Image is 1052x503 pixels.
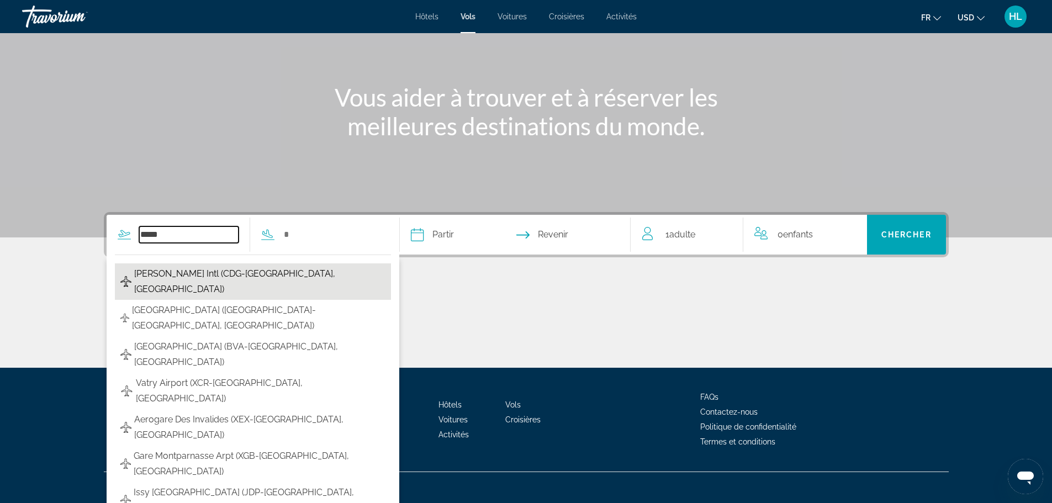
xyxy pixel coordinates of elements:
button: Change currency [958,9,985,25]
a: Contactez-nous [700,407,758,416]
div: Search widget [107,215,946,255]
button: [GEOGRAPHIC_DATA] ([GEOGRAPHIC_DATA]-[GEOGRAPHIC_DATA], [GEOGRAPHIC_DATA]) [115,300,391,336]
span: Aerogare Des Invalides (XEX-[GEOGRAPHIC_DATA], [GEOGRAPHIC_DATA]) [134,412,385,443]
button: Aerogare Des Invalides (XEX-[GEOGRAPHIC_DATA], [GEOGRAPHIC_DATA]) [115,409,391,446]
span: 1 [665,227,695,242]
a: Politique de confidentialité [700,422,796,431]
a: Termes et conditions [700,437,775,446]
button: Vatry Airport (XCR-[GEOGRAPHIC_DATA], [GEOGRAPHIC_DATA]) [115,373,391,409]
a: Voitures [438,415,468,424]
iframe: Bouton de lancement de la fenêtre de messagerie [1008,459,1043,494]
button: Select depart date [411,215,454,255]
a: FAQs [700,393,718,401]
a: Vols [461,12,475,21]
a: Croisières [505,415,541,424]
a: Croisières [549,12,584,21]
span: Gare Montparnasse Arpt (XGB-[GEOGRAPHIC_DATA], [GEOGRAPHIC_DATA]) [134,448,385,479]
span: [PERSON_NAME] Intl (CDG-[GEOGRAPHIC_DATA], [GEOGRAPHIC_DATA]) [134,266,385,297]
a: Activités [606,12,637,21]
span: Chercher [881,230,932,239]
a: Voitures [498,12,527,21]
span: Revenir [538,227,568,242]
button: Select return date [516,215,568,255]
button: User Menu [1001,5,1030,28]
a: Vols [505,400,521,409]
a: Activités [438,430,469,439]
a: Travorium [22,2,133,31]
span: [GEOGRAPHIC_DATA] ([GEOGRAPHIC_DATA]-[GEOGRAPHIC_DATA], [GEOGRAPHIC_DATA]) [132,303,385,333]
button: [GEOGRAPHIC_DATA] (BVA-[GEOGRAPHIC_DATA], [GEOGRAPHIC_DATA]) [115,336,391,373]
button: Gare Montparnasse Arpt (XGB-[GEOGRAPHIC_DATA], [GEOGRAPHIC_DATA]) [115,446,391,482]
span: Adulte [669,229,695,240]
span: Vatry Airport (XCR-[GEOGRAPHIC_DATA], [GEOGRAPHIC_DATA]) [136,375,385,406]
span: HL [1009,11,1022,22]
span: USD [958,13,974,22]
a: Hôtels [438,400,462,409]
a: Hôtels [415,12,438,21]
button: Search [867,215,946,255]
span: [GEOGRAPHIC_DATA] (BVA-[GEOGRAPHIC_DATA], [GEOGRAPHIC_DATA]) [134,339,385,370]
h1: Vous aider à trouver et à réserver les meilleures destinations du monde. [319,83,733,140]
button: [PERSON_NAME] Intl (CDG-[GEOGRAPHIC_DATA], [GEOGRAPHIC_DATA]) [115,263,391,300]
span: Enfants [783,229,813,240]
button: Change language [921,9,941,25]
button: Travelers: 1 adult, 0 children [631,215,868,255]
span: fr [921,13,931,22]
span: 0 [778,227,813,242]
